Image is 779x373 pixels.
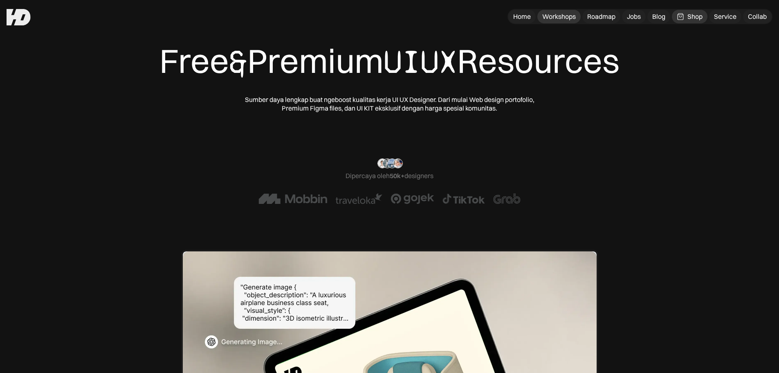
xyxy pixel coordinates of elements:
[513,12,531,21] div: Home
[647,10,670,23] a: Blog
[159,41,620,82] div: Free Premium Resources
[627,12,641,21] div: Jobs
[542,12,576,21] div: Workshops
[587,12,615,21] div: Roadmap
[229,42,247,82] span: &
[537,10,581,23] a: Workshops
[743,10,772,23] a: Collab
[346,172,433,180] div: Dipercaya oleh designers
[622,10,646,23] a: Jobs
[748,12,767,21] div: Collab
[709,10,741,23] a: Service
[508,10,536,23] a: Home
[672,10,707,23] a: Shop
[390,172,404,180] span: 50k+
[242,95,537,113] div: Sumber daya lengkap buat ngeboost kualitas kerja UI UX Designer. Dari mulai Web design portofolio...
[384,42,457,82] span: UIUX
[687,12,703,21] div: Shop
[714,12,736,21] div: Service
[582,10,620,23] a: Roadmap
[652,12,665,21] div: Blog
